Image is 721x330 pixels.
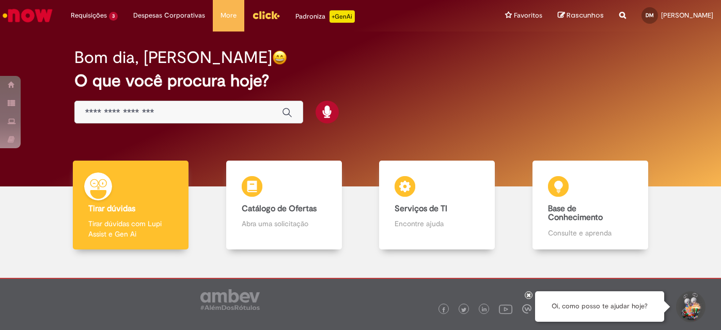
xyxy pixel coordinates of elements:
p: Encontre ajuda [395,218,479,229]
img: logo_footer_ambev_rotulo_gray.png [200,289,260,310]
h2: O que você procura hoje? [74,72,647,90]
a: Rascunhos [558,11,604,21]
b: Catálogo de Ofertas [242,203,317,214]
img: logo_footer_youtube.png [499,302,512,316]
p: Abra uma solicitação [242,218,326,229]
span: Despesas Corporativas [133,10,205,21]
img: logo_footer_facebook.png [441,307,446,312]
span: 3 [109,12,118,21]
img: logo_footer_workplace.png [522,304,531,313]
span: More [221,10,237,21]
p: Tirar dúvidas com Lupi Assist e Gen Ai [88,218,173,239]
h2: Bom dia, [PERSON_NAME] [74,49,272,67]
span: Requisições [71,10,107,21]
p: +GenAi [330,10,355,23]
span: Rascunhos [567,10,604,20]
img: click_logo_yellow_360x200.png [252,7,280,23]
b: Base de Conhecimento [548,203,603,223]
a: Base de Conhecimento Consulte e aprenda [514,161,667,250]
a: Tirar dúvidas Tirar dúvidas com Lupi Assist e Gen Ai [54,161,208,250]
span: [PERSON_NAME] [661,11,713,20]
span: Favoritos [514,10,542,21]
img: ServiceNow [1,5,54,26]
b: Tirar dúvidas [88,203,135,214]
a: Serviços de TI Encontre ajuda [360,161,514,250]
img: happy-face.png [272,50,287,65]
div: Oi, como posso te ajudar hoje? [535,291,664,322]
div: Padroniza [295,10,355,23]
img: logo_footer_linkedin.png [482,307,487,313]
img: logo_footer_twitter.png [461,307,466,312]
b: Serviços de TI [395,203,447,214]
span: DM [646,12,654,19]
p: Consulte e aprenda [548,228,633,238]
button: Iniciar Conversa de Suporte [675,291,706,322]
a: Catálogo de Ofertas Abra uma solicitação [208,161,361,250]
